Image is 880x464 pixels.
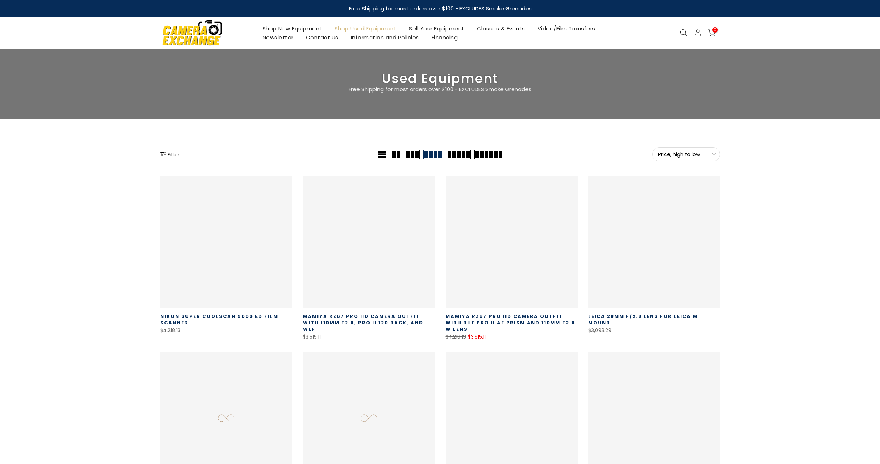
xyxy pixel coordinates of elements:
ins: $3,515.11 [468,333,486,341]
a: Financing [425,33,464,42]
a: Contact Us [300,33,345,42]
button: Show filters [160,151,179,158]
a: Information and Policies [345,33,425,42]
div: $3,515.11 [303,333,435,341]
a: Mamiya RZ67 Pro IID Camera Outfit with 110MM F2.8, Pro II 120 Back, and WLF [303,313,423,333]
span: 0 [712,27,718,33]
div: $3,093.29 [588,326,720,335]
p: Free Shipping for most orders over $100 - EXCLUDES Smoke Grenades [306,85,574,94]
a: Newsletter [256,33,300,42]
a: Leica 28mm f/2.8 Lens for Leica M Mount [588,313,698,326]
a: Sell Your Equipment [403,24,471,33]
h3: Used Equipment [160,74,720,83]
a: Mamiya RZ67 Pro IID Camera Outfit with the Pro II AE Prism and 110MM F2.8 W Lens [446,313,575,333]
del: $4,218.13 [446,333,466,340]
a: Shop Used Equipment [328,24,403,33]
a: Video/Film Transfers [531,24,601,33]
a: 0 [708,29,716,37]
button: Price, high to low [652,147,720,161]
a: Shop New Equipment [256,24,328,33]
a: Nikon Super Coolscan 9000 ED Film Scanner [160,313,278,326]
span: Price, high to low [658,151,714,158]
div: $4,218.13 [160,326,292,335]
strong: Free Shipping for most orders over $100 - EXCLUDES Smoke Grenades [349,5,531,12]
a: Classes & Events [470,24,531,33]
